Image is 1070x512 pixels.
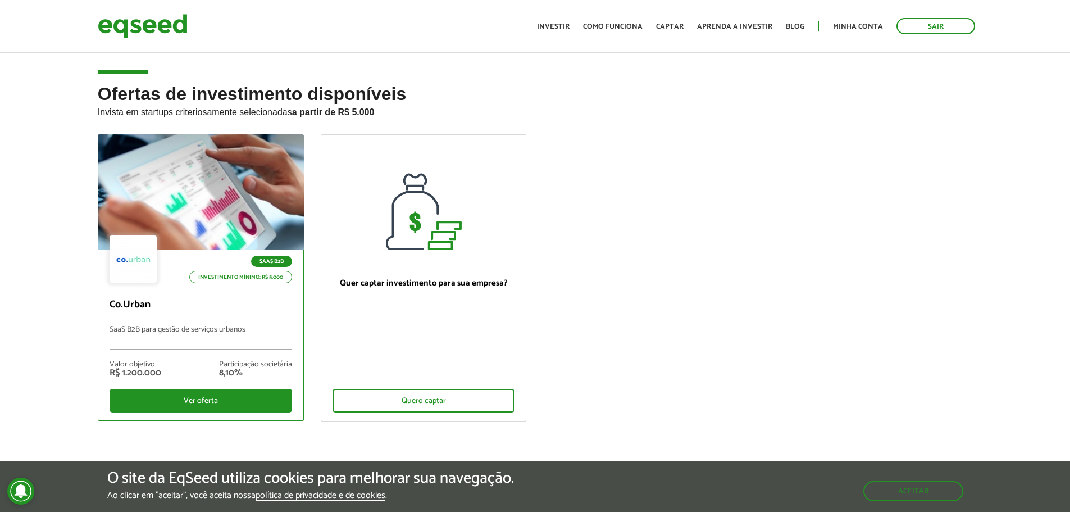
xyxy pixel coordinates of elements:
div: Ver oferta [110,389,292,413]
p: Co.Urban [110,299,292,311]
a: política de privacidade e de cookies [256,491,385,501]
p: Ao clicar em "aceitar", você aceita nossa . [107,490,514,501]
a: Blog [786,23,804,30]
p: Investimento mínimo: R$ 5.000 [189,271,292,283]
h5: O site da EqSeed utiliza cookies para melhorar sua navegação. [107,470,514,487]
div: Valor objetivo [110,361,161,369]
a: Minha conta [833,23,883,30]
a: Quer captar investimento para sua empresa? Quero captar [321,134,527,422]
a: SaaS B2B Investimento mínimo: R$ 5.000 Co.Urban SaaS B2B para gestão de serviços urbanos Valor ob... [98,134,304,421]
button: Aceitar [863,481,963,501]
a: Sair [896,18,975,34]
div: Participação societária [219,361,292,369]
a: Investir [537,23,570,30]
img: EqSeed [98,11,188,41]
p: Quer captar investimento para sua empresa? [333,278,515,288]
p: SaaS B2B para gestão de serviços urbanos [110,325,292,350]
a: Como funciona [583,23,643,30]
strong: a partir de R$ 5.000 [292,107,375,117]
p: Invista em startups criteriosamente selecionadas [98,104,973,117]
div: 8,10% [219,369,292,378]
p: SaaS B2B [251,256,292,267]
div: Quero captar [333,389,515,413]
a: Aprenda a investir [697,23,772,30]
a: Captar [656,23,684,30]
h2: Ofertas de investimento disponíveis [98,84,973,134]
div: R$ 1.200.000 [110,369,161,378]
